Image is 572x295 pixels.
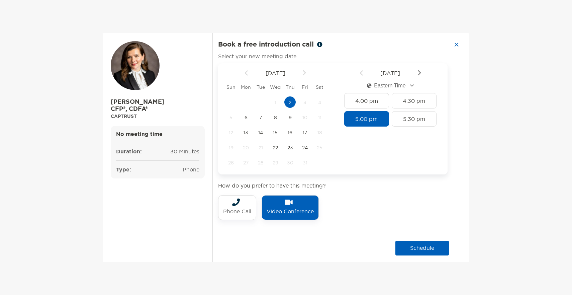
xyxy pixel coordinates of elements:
[284,145,296,151] span: 23
[284,160,296,166] span: 30
[255,145,266,151] span: 21
[367,83,405,89] div: Eastern Time
[392,111,437,127] div: 5:30 pm
[240,115,252,121] span: 6
[240,130,252,136] span: 13
[116,166,131,173] b: Type:
[218,52,298,61] p: Select your new meeting date.
[299,115,311,121] span: 10
[223,206,251,217] p: Phone Call
[314,99,325,105] span: 4
[283,84,297,90] div: Thu
[284,115,296,121] span: 9
[270,160,281,166] span: 29
[240,160,252,166] span: 27
[285,198,293,206] img: type-call
[314,145,325,151] span: 25
[255,115,266,121] span: 7
[225,115,237,121] span: 5
[239,84,253,90] div: Mon
[255,160,266,166] span: 28
[249,70,301,76] span: [DATE]
[255,130,266,136] span: 14
[303,70,306,76] img: Arrow icon
[270,145,281,151] span: 22
[225,160,237,166] span: 26
[225,145,237,151] span: 19
[314,130,325,136] span: 18
[395,241,449,255] button: Open schedule modal
[299,160,311,166] span: 31
[360,70,363,76] img: Arrow icon
[344,111,389,127] div: 5:00 pm
[344,93,389,108] div: 4:00 pm
[270,115,281,121] span: 8
[317,42,322,47] img: Schedule information icon
[268,84,283,90] div: Wed
[253,84,268,90] div: Tue
[116,148,142,155] b: Duration:
[299,130,311,136] span: 17
[225,130,237,136] span: 12
[232,198,240,206] img: type-call
[218,41,322,49] h4: Book a free introduction call
[183,166,199,173] span: phone
[284,130,296,136] span: 16
[418,70,421,76] img: Arrow icon
[224,84,239,90] div: Sun
[299,99,311,105] span: 3
[270,130,281,136] span: 15
[284,99,296,105] span: 2
[267,206,314,217] p: Video Conference
[314,115,325,121] span: 11
[298,84,312,90] div: Fri
[240,145,252,151] span: 20
[111,105,205,113] span: CFP®, CDFA®
[116,131,199,137] h3: No meeting time
[410,84,414,87] img: Open dropdown arrow
[170,148,199,155] span: 30 minutes
[392,93,437,108] div: 4:30 pm
[364,70,416,76] span: [DATE]
[111,98,205,113] a: [PERSON_NAME]CFP®, CDFA®
[270,99,281,105] span: 1
[299,145,311,151] span: 24
[111,113,137,119] span: CAPTRUST
[245,70,248,76] img: Arrow icon
[361,78,419,93] button: iconEastern Time
[218,181,448,190] p: How do you prefer to have this meeting?
[367,83,371,88] img: icon
[111,98,205,105] span: [PERSON_NAME]
[312,84,327,90] div: Sat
